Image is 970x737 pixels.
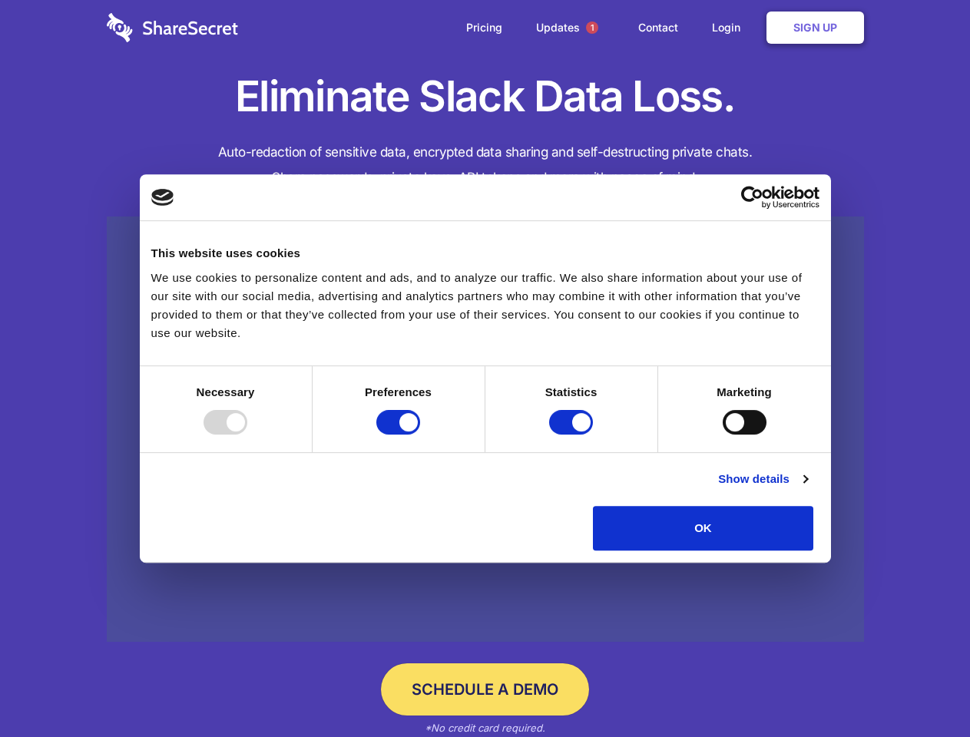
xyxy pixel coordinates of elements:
strong: Preferences [365,385,432,398]
div: This website uses cookies [151,244,819,263]
em: *No credit card required. [425,722,545,734]
a: Login [697,4,763,51]
span: 1 [586,21,598,34]
h4: Auto-redaction of sensitive data, encrypted data sharing and self-destructing private chats. Shar... [107,140,864,190]
a: Contact [623,4,694,51]
a: Pricing [451,4,518,51]
div: We use cookies to personalize content and ads, and to analyze our traffic. We also share informat... [151,269,819,342]
strong: Marketing [717,385,772,398]
h1: Eliminate Slack Data Loss. [107,69,864,124]
a: Show details [718,470,807,488]
a: Schedule a Demo [381,663,589,716]
img: logo [151,189,174,206]
button: OK [593,506,813,550]
strong: Necessary [197,385,255,398]
strong: Statistics [545,385,598,398]
a: Sign Up [766,12,864,44]
img: logo-wordmark-white-trans-d4663122ce5f474addd5e946df7df03e33cb6a1c49d2221995e7729f52c070b2.svg [107,13,238,42]
a: Wistia video thumbnail [107,216,864,643]
a: Usercentrics Cookiebot - opens in a new window [685,186,819,209]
